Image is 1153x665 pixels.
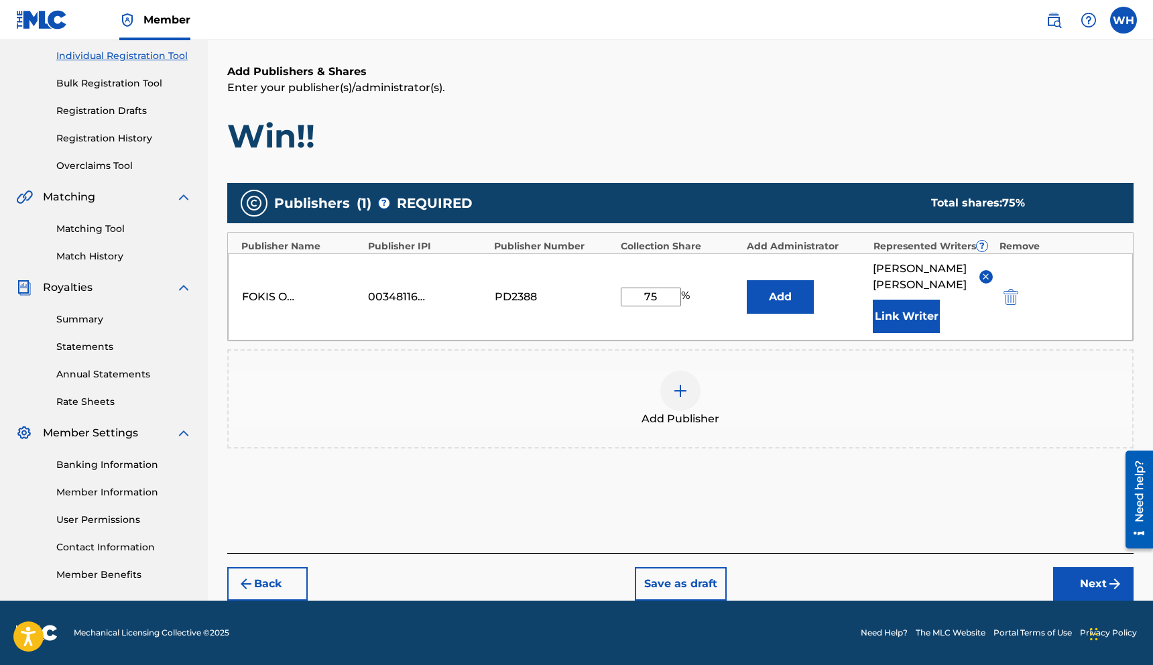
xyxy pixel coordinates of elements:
span: Matching [43,189,95,205]
img: search [1046,12,1062,28]
span: ? [977,241,987,251]
div: Publisher Number [494,239,614,253]
img: help [1081,12,1097,28]
div: Represented Writers [873,239,993,253]
img: Member Settings [16,425,32,441]
img: 7ee5dd4eb1f8a8e3ef2f.svg [238,576,254,592]
a: Registration Drafts [56,104,192,118]
span: Member Settings [43,425,138,441]
a: Portal Terms of Use [993,627,1072,639]
div: Add Administrator [747,239,867,253]
img: f7272a7cc735f4ea7f67.svg [1107,576,1123,592]
a: Banking Information [56,458,192,472]
button: Save as draft [635,567,727,601]
img: 12a2ab48e56ec057fbd8.svg [1004,289,1018,305]
a: User Permissions [56,513,192,527]
a: The MLC Website [916,627,985,639]
div: Total shares: [931,195,1107,211]
a: Match History [56,249,192,263]
a: Annual Statements [56,367,192,381]
div: Remove [999,239,1119,253]
a: Bulk Registration Tool [56,76,192,90]
button: Back [227,567,308,601]
a: Matching Tool [56,222,192,236]
span: REQUIRED [397,193,473,213]
div: Publisher Name [241,239,361,253]
a: Summary [56,312,192,326]
a: Privacy Policy [1080,627,1137,639]
a: Statements [56,340,192,354]
span: 75 % [1002,196,1025,209]
span: Publishers [274,193,350,213]
img: expand [176,280,192,296]
span: Add Publisher [642,411,719,427]
a: Need Help? [861,627,908,639]
a: Overclaims Tool [56,159,192,173]
iframe: Resource Center [1115,445,1153,553]
div: User Menu [1110,7,1137,34]
img: logo [16,625,58,641]
span: Member [143,12,190,27]
img: remove-from-list-button [981,271,991,282]
span: Mechanical Licensing Collective © 2025 [74,627,229,639]
img: add [672,383,688,399]
a: Member Benefits [56,568,192,582]
div: Drag [1090,614,1098,654]
a: Public Search [1040,7,1067,34]
button: Link Writer [873,300,940,333]
img: Royalties [16,280,32,296]
a: Rate Sheets [56,395,192,409]
button: Next [1053,567,1134,601]
a: Registration History [56,131,192,145]
img: MLC Logo [16,10,68,29]
img: Top Rightsholder [119,12,135,28]
div: Collection Share [621,239,741,253]
img: Matching [16,189,33,205]
button: Add [747,280,814,314]
span: ? [379,198,389,208]
div: Publisher IPI [368,239,488,253]
h1: Win!! [227,116,1134,156]
span: Royalties [43,280,93,296]
a: Member Information [56,485,192,499]
div: Help [1075,7,1102,34]
img: expand [176,189,192,205]
h6: Add Publishers & Shares [227,64,1134,80]
p: Enter your publisher(s)/administrator(s). [227,80,1134,96]
a: Individual Registration Tool [56,49,192,63]
img: publishers [246,195,262,211]
span: [PERSON_NAME] [PERSON_NAME] [873,261,969,293]
span: % [681,288,693,306]
iframe: Chat Widget [1086,601,1153,665]
span: ( 1 ) [357,193,371,213]
a: Contact Information [56,540,192,554]
img: expand [176,425,192,441]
